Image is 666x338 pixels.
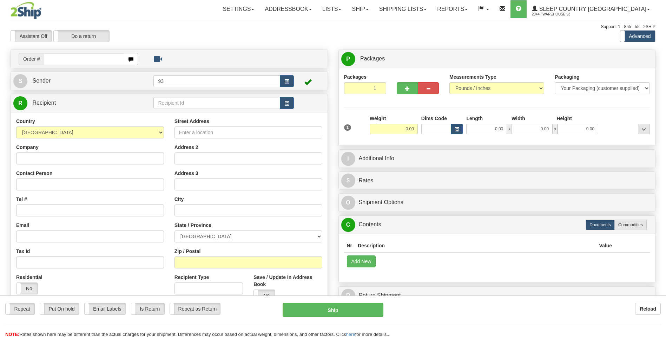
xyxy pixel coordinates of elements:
[347,0,374,18] a: Ship
[13,74,153,88] a: S Sender
[16,274,42,281] label: Residential
[54,31,109,42] label: Do a return
[254,290,275,301] label: No
[370,115,386,122] label: Weight
[5,332,19,337] span: NOTE:
[507,124,512,134] span: x
[341,195,653,210] a: OShipment Options
[16,222,29,229] label: Email
[341,174,355,188] span: $
[174,248,201,255] label: Zip / Postal
[11,31,52,42] label: Assistant Off
[538,6,646,12] span: Sleep Country [GEOGRAPHIC_DATA]
[635,303,661,315] button: Reload
[421,115,447,122] label: Dims Code
[614,220,647,230] label: Commodities
[16,248,30,255] label: Tax Id
[174,196,184,203] label: City
[40,303,79,314] label: Put On hold
[11,2,41,19] img: logo2044.jpg
[341,52,653,66] a: P Packages
[16,144,39,151] label: Company
[344,239,355,252] th: Nr
[341,152,355,166] span: I
[253,274,322,288] label: Save / Update in Address Book
[317,0,347,18] a: Lists
[341,52,355,66] span: P
[346,332,355,337] a: here
[174,222,211,229] label: State / Province
[347,255,376,267] button: Add New
[174,170,198,177] label: Address 3
[360,56,385,61] span: Packages
[174,118,209,125] label: Street Address
[174,144,198,151] label: Address 2
[131,303,164,314] label: Is Return
[596,239,615,252] th: Value
[341,288,653,303] a: RReturn Shipment
[344,124,351,131] span: 1
[283,303,383,317] button: Ship
[341,289,355,303] span: R
[466,115,483,122] label: Length
[449,73,496,80] label: Measurements Type
[153,75,280,87] input: Sender Id
[11,24,655,30] div: Support: 1 - 855 - 55 - 2SHIP
[13,74,27,88] span: S
[638,124,650,134] div: ...
[341,196,355,210] span: O
[344,73,367,80] label: Packages
[19,53,44,65] span: Order #
[586,220,615,230] label: Documents
[16,196,27,203] label: Tel #
[432,0,473,18] a: Reports
[32,100,56,106] span: Recipient
[174,126,322,138] input: Enter a location
[13,96,27,110] span: R
[259,0,317,18] a: Addressbook
[640,306,656,312] b: Reload
[17,283,38,294] label: No
[341,217,653,232] a: CContents
[153,97,280,109] input: Recipient Id
[650,133,665,205] iframe: chat widget
[532,11,585,18] span: 2044 / Warehouse 93
[555,73,579,80] label: Packaging
[374,0,432,18] a: Shipping lists
[556,115,572,122] label: Height
[16,118,35,125] label: Country
[85,303,126,314] label: Email Labels
[32,78,51,84] span: Sender
[13,96,138,110] a: R Recipient
[341,218,355,232] span: C
[527,0,655,18] a: Sleep Country [GEOGRAPHIC_DATA] 2044 / Warehouse 93
[620,31,655,42] label: Advanced
[174,274,209,281] label: Recipient Type
[341,174,653,188] a: $Rates
[341,151,653,166] a: IAdditional Info
[512,115,525,122] label: Width
[16,170,52,177] label: Contact Person
[217,0,259,18] a: Settings
[553,124,558,134] span: x
[355,239,596,252] th: Description
[170,303,220,314] label: Repeat as Return
[6,303,34,314] label: Repeat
